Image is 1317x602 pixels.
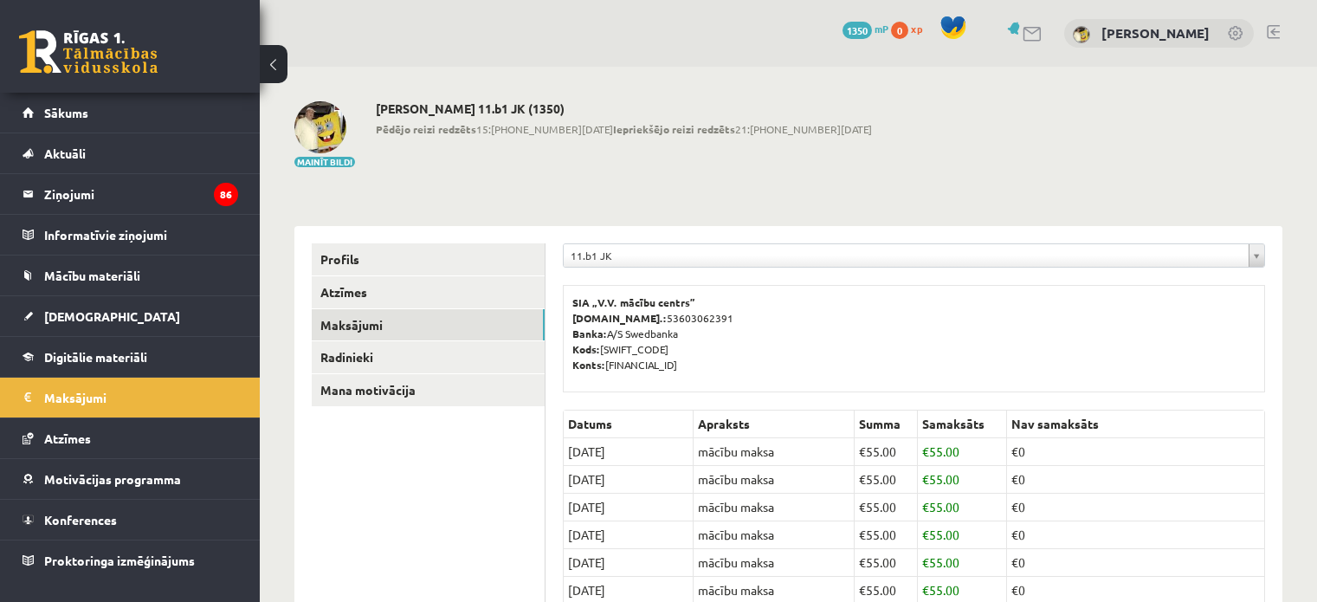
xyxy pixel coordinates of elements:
span: Konferences [44,512,117,528]
a: Proktoringa izmēģinājums [23,541,238,580]
td: [DATE] [564,466,694,494]
span: € [922,471,929,487]
span: € [922,554,929,570]
a: Profils [312,243,545,275]
a: Ziņojumi86 [23,174,238,214]
span: € [922,499,929,515]
th: Apraksts [694,411,855,438]
a: 0 xp [891,22,931,36]
span: xp [911,22,922,36]
span: Atzīmes [44,430,91,446]
span: € [859,554,866,570]
span: € [859,443,866,459]
span: Aktuāli [44,146,86,161]
td: mācību maksa [694,466,855,494]
th: Datums [564,411,694,438]
span: € [922,527,929,542]
span: Mācību materiāli [44,268,140,283]
a: Maksājumi [312,309,545,341]
a: Atzīmes [23,418,238,458]
td: mācību maksa [694,438,855,466]
th: Summa [855,411,918,438]
td: mācību maksa [694,521,855,549]
td: 55.00 [918,466,1007,494]
a: Konferences [23,500,238,540]
h2: [PERSON_NAME] 11.b1 JK (1350) [376,101,872,116]
td: 55.00 [918,494,1007,521]
a: Maksājumi [23,378,238,418]
img: Konstantīns Hivričs [294,101,346,153]
a: Mana motivācija [312,374,545,406]
td: 55.00 [918,438,1007,466]
a: Mācību materiāli [23,256,238,295]
th: Nav samaksāts [1007,411,1265,438]
td: €0 [1007,466,1265,494]
td: 55.00 [918,549,1007,577]
span: € [859,527,866,542]
span: [DEMOGRAPHIC_DATA] [44,308,180,324]
td: [DATE] [564,438,694,466]
td: €0 [1007,549,1265,577]
span: 0 [891,22,908,39]
span: 11.b1 JK [571,244,1242,267]
span: Proktoringa izmēģinājums [44,553,195,568]
td: 55.00 [855,438,918,466]
a: Motivācijas programma [23,459,238,499]
b: Kods: [572,342,600,356]
a: Sākums [23,93,238,133]
td: [DATE] [564,549,694,577]
i: 86 [214,183,238,206]
a: [PERSON_NAME] [1101,24,1210,42]
td: €0 [1007,521,1265,549]
td: €0 [1007,494,1265,521]
td: mācību maksa [694,494,855,521]
b: Banka: [572,327,607,340]
td: mācību maksa [694,549,855,577]
td: [DATE] [564,494,694,521]
th: Samaksāts [918,411,1007,438]
span: mP [875,22,888,36]
b: Iepriekšējo reizi redzēts [613,122,735,136]
a: [DEMOGRAPHIC_DATA] [23,296,238,336]
a: Atzīmes [312,276,545,308]
span: € [922,582,929,598]
a: Informatīvie ziņojumi [23,215,238,255]
span: € [859,499,866,515]
a: 1350 mP [842,22,888,36]
td: 55.00 [855,521,918,549]
td: 55.00 [855,549,918,577]
a: Rīgas 1. Tālmācības vidusskola [19,30,158,74]
td: [DATE] [564,521,694,549]
legend: Informatīvie ziņojumi [44,215,238,255]
b: [DOMAIN_NAME].: [572,311,667,325]
span: € [859,582,866,598]
a: Radinieki [312,341,545,373]
td: €0 [1007,438,1265,466]
span: Digitālie materiāli [44,349,147,365]
span: Sākums [44,105,88,120]
b: Konts: [572,358,605,372]
img: Konstantīns Hivričs [1073,26,1090,43]
td: 55.00 [918,521,1007,549]
a: Aktuāli [23,133,238,173]
b: SIA „V.V. mācību centrs” [572,295,696,309]
legend: Ziņojumi [44,174,238,214]
span: € [922,443,929,459]
button: Mainīt bildi [294,157,355,167]
span: € [859,471,866,487]
span: 15:[PHONE_NUMBER][DATE] 21:[PHONE_NUMBER][DATE] [376,121,872,137]
td: 55.00 [855,466,918,494]
a: Digitālie materiāli [23,337,238,377]
td: 55.00 [855,494,918,521]
legend: Maksājumi [44,378,238,418]
a: 11.b1 JK [564,244,1264,267]
b: Pēdējo reizi redzēts [376,122,476,136]
p: 53603062391 A/S Swedbanka [SWIFT_CODE] [FINANCIAL_ID] [572,295,1256,372]
span: 1350 [842,22,872,39]
span: Motivācijas programma [44,471,181,487]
